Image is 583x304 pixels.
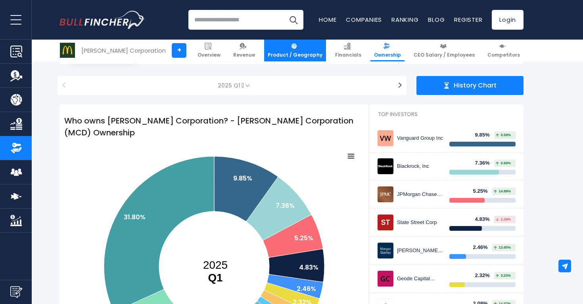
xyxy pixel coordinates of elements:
div: 7.36% [475,160,495,167]
span: 14.89% [494,190,511,193]
button: < [58,76,71,95]
text: 2.46% [297,284,316,293]
a: Product / Geography [264,40,326,61]
text: 5.25% [294,234,313,243]
a: Revenue [230,40,259,61]
div: JPMorgan Chase & CO [397,191,443,198]
text: 9.85% [233,174,252,183]
a: Ranking [391,15,418,24]
text: 7.36% [276,201,295,210]
div: 4.83% [475,216,495,223]
text: 31.80% [124,213,146,222]
a: Register [454,15,482,24]
div: 9.85% [475,132,495,139]
text: 4.83% [299,263,318,272]
button: > [393,76,407,95]
a: Ownership [370,40,405,61]
span: Overview [198,52,221,58]
span: 2025 Q1 [215,80,245,91]
img: history chart [443,82,450,89]
button: Search [284,10,303,30]
span: Ownership [374,52,401,58]
span: 0.59% [496,133,511,137]
a: Companies [346,15,382,24]
span: Product / Geography [268,52,322,58]
a: + [172,43,186,58]
h2: Top Investors [369,104,524,124]
div: State Street Corp [397,219,443,226]
a: Go to homepage [59,11,145,29]
img: Ownership [10,142,22,154]
span: 0.69% [496,161,511,165]
span: Financials [335,52,361,58]
text: 2025 [203,259,228,284]
img: Bullfincher logo [59,11,145,29]
img: MCD logo [60,43,75,58]
div: Vanguard Group Inc [397,135,443,142]
div: Geode Capital Management, LLC [397,275,443,282]
a: Home [319,15,336,24]
a: Overview [194,40,224,61]
div: 2.46% [473,244,493,251]
div: [PERSON_NAME] Corporation [81,46,166,55]
a: Blog [428,15,445,24]
h1: Who owns [PERSON_NAME] Corporation? - [PERSON_NAME] Corporation (MCD) Ownership [59,110,369,143]
div: Blackrock, Inc [397,163,443,170]
span: History Chart [454,82,497,90]
div: [PERSON_NAME] [PERSON_NAME] [397,247,443,254]
div: 2.32% [475,272,495,279]
div: 5.25% [473,188,493,195]
tspan: Q1 [208,272,222,284]
span: 3.23% [496,274,511,277]
span: 13.65% [494,246,511,249]
span: 2025 Q1 [75,76,389,95]
a: Financials [332,40,365,61]
a: Competitors [484,40,524,61]
span: CEO Salary / Employees [414,52,475,58]
a: CEO Salary / Employees [410,40,478,61]
span: 2.39% [496,218,511,221]
a: Login [492,10,524,30]
span: Competitors [487,52,520,58]
span: Revenue [233,52,255,58]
